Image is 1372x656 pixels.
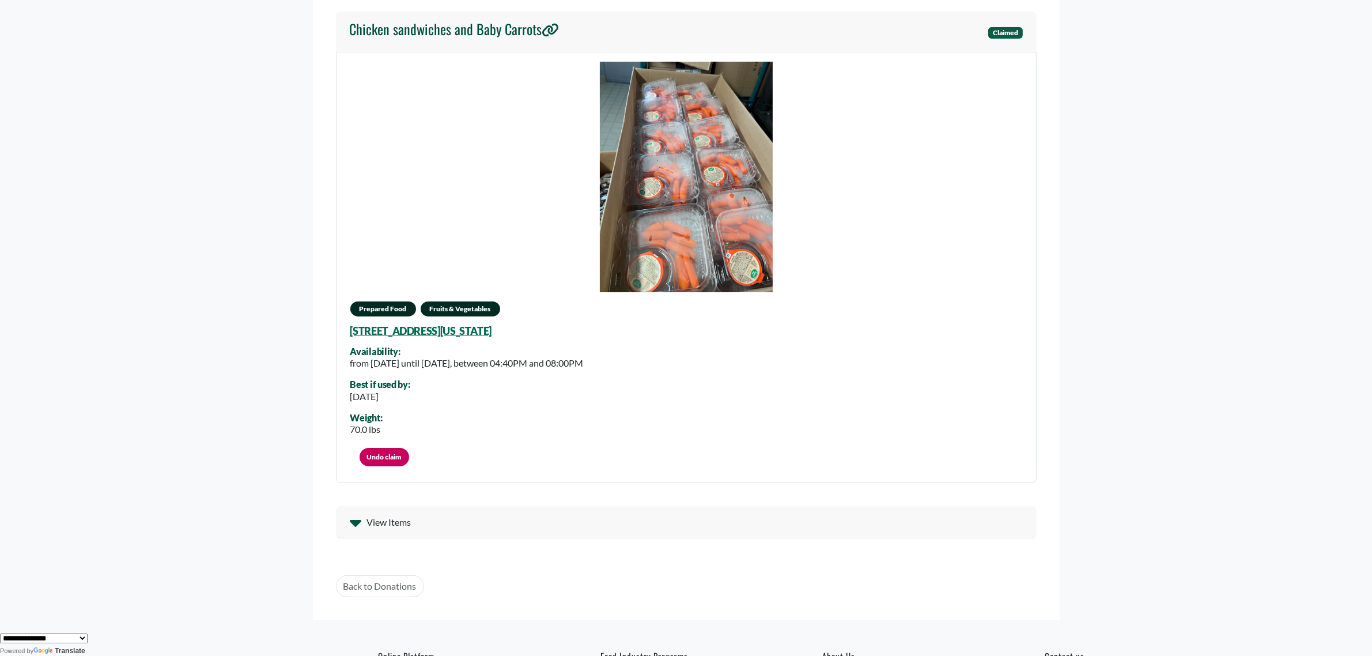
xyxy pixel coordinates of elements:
[350,413,383,423] div: Weight:
[350,325,492,337] a: [STREET_ADDRESS][US_STATE]
[367,515,411,529] span: View Items
[600,62,773,292] img: IMG_2263.jpg
[350,423,383,436] div: 70.0 lbs
[350,356,584,370] div: from [DATE] until [DATE], between 04:40PM and 08:00PM
[33,647,55,655] img: Google Translate
[350,379,410,390] div: Best if used by:
[360,448,409,466] a: Undo claim
[350,21,560,43] a: Chicken sandwiches and Baby Carrots
[336,575,424,597] a: Back to Donations
[350,301,416,316] span: Prepared Food
[988,27,1023,39] span: Claimed
[33,647,85,655] a: Translate
[350,21,560,37] h4: Chicken sandwiches and Baby Carrots
[350,346,584,357] div: Availability:
[421,301,500,316] span: Fruits & Vegetables
[350,390,410,404] div: [DATE]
